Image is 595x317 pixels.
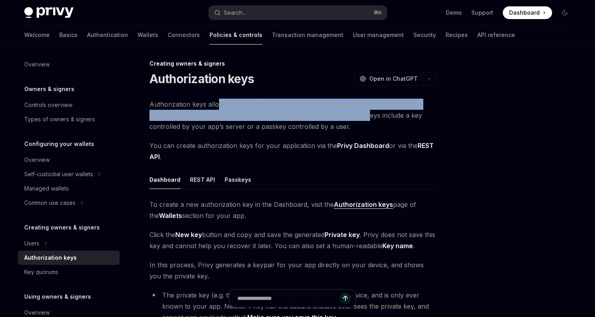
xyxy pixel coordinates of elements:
[353,25,404,45] a: User management
[149,259,436,282] span: In this process, Privy generates a keypair for your app directly on your device, and shows you th...
[24,198,76,208] div: Common use cases
[149,229,436,251] span: Click the button and copy and save the generated . Privy does not save this key and cannot help y...
[471,9,493,17] a: Support
[209,6,387,20] button: Open search
[334,200,393,209] a: Authorization keys
[18,98,120,112] a: Controls overview
[374,10,382,16] span: ⌘ K
[149,60,436,68] div: Creating owners & signers
[446,25,468,45] a: Recipes
[24,223,100,232] h5: Creating owners & signers
[340,293,351,304] button: Send message
[18,167,120,181] button: Toggle Self-custodial user wallets section
[18,236,120,251] button: Toggle Users section
[149,99,436,132] span: Authorization keys allow the party that controls the key to execute actions on wallets and polici...
[18,196,120,210] button: Toggle Common use cases section
[355,72,423,86] button: Open in ChatGPT
[18,112,120,126] a: Types of owners & signers
[24,115,95,124] div: Types of owners & signers
[159,212,182,220] strong: Wallets
[446,9,462,17] a: Demo
[325,231,360,239] strong: Private key
[334,200,393,208] strong: Authorization keys
[272,25,343,45] a: Transaction management
[237,290,340,307] input: Ask a question...
[558,6,571,19] button: Toggle dark mode
[24,84,74,94] h5: Owners & signers
[149,170,180,189] button: Dashboard
[224,8,246,18] div: Search...
[18,57,120,72] a: Overview
[24,7,74,18] img: dark logo
[149,140,436,162] span: You can create authorization keys for your application via the or via the .
[24,292,91,301] h5: Using owners & signers
[24,155,50,165] div: Overview
[24,267,58,277] div: Key quorums
[382,242,413,250] strong: Key name
[18,153,120,167] a: Overview
[24,25,50,45] a: Welcome
[24,253,77,263] div: Authorization keys
[87,25,128,45] a: Authentication
[24,139,94,149] h5: Configuring your wallets
[18,251,120,265] a: Authorization keys
[24,60,50,69] div: Overview
[413,25,436,45] a: Security
[149,199,436,221] span: To create a new authorization key in the Dashboard, visit the page of the section for your app.
[24,184,69,193] div: Managed wallets
[59,25,78,45] a: Basics
[149,72,254,86] h1: Authorization keys
[477,25,515,45] a: API reference
[509,9,540,17] span: Dashboard
[24,100,72,110] div: Controls overview
[175,231,202,239] strong: New key
[503,6,552,19] a: Dashboard
[24,239,39,248] div: Users
[18,265,120,279] a: Key quorums
[337,142,389,150] strong: Privy Dashboard
[209,25,262,45] a: Policies & controls
[190,170,215,189] button: REST API
[225,170,251,189] button: Passkeys
[18,181,120,196] a: Managed wallets
[369,75,418,83] span: Open in ChatGPT
[138,25,158,45] a: Wallets
[168,25,200,45] a: Connectors
[24,169,93,179] div: Self-custodial user wallets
